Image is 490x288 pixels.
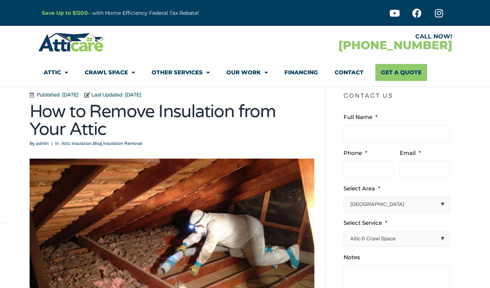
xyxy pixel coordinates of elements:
[344,113,378,121] label: Full Name
[89,91,141,99] span: Last Updated: [DATE]
[344,254,360,261] label: Notes
[344,87,456,105] h5: Contact Us
[152,64,210,81] a: Other Services
[55,141,60,146] span: In:
[344,219,387,227] label: Select Service
[85,64,135,81] a: Crawl Space
[400,149,421,157] label: Email
[61,141,142,146] span: , ,
[35,91,78,99] span: Published: [DATE]
[30,140,49,148] span: admin
[44,64,447,81] nav: Menu
[344,185,380,192] label: Select Area
[335,64,364,81] a: Contact
[103,141,142,146] a: Insulation Removal
[30,141,36,146] span: By:
[42,10,88,16] a: Save Up to $1200
[61,141,92,146] a: Attic Insulation
[226,64,268,81] a: Our Work
[375,64,427,81] a: Get A Quote
[245,34,452,40] div: CALL NOW!
[30,103,315,138] h1: How to Remove Insulation from Your Attic
[44,64,68,81] a: Attic
[344,149,367,157] label: Phone
[93,141,102,146] a: Blog
[284,64,318,81] a: Financing
[42,9,281,17] p: – with Home Efficiency Federal Tax Rebate!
